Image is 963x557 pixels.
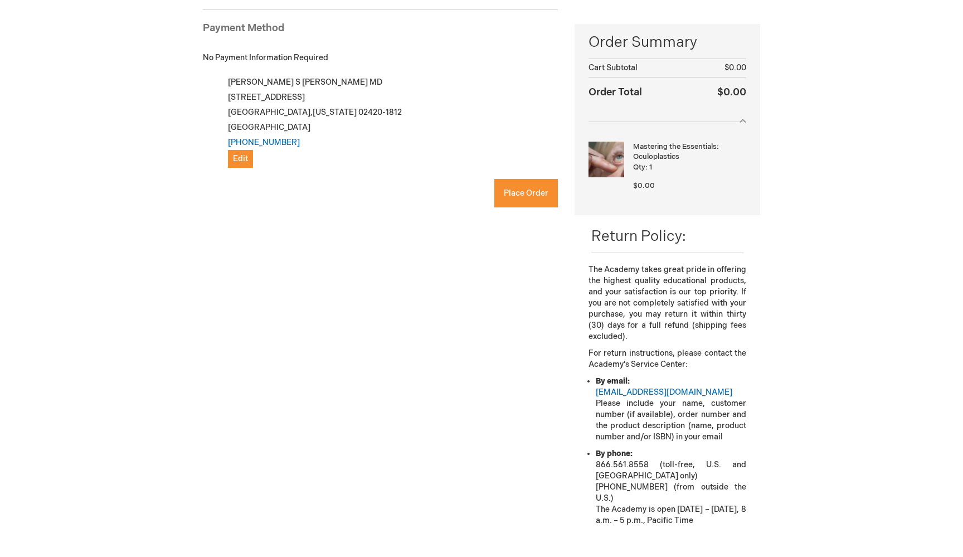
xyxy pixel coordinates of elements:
li: 866.561.8558 (toll-free, U.S. and [GEOGRAPHIC_DATA] only) [PHONE_NUMBER] (from outside the U.S.) ... [596,448,746,526]
span: Return Policy: [591,228,686,245]
strong: By phone: [596,449,633,458]
a: [PHONE_NUMBER] [228,138,300,147]
span: $0.00 [633,181,655,190]
li: Please include your name, customer number (if available), order number and the product descriptio... [596,376,746,443]
iframe: reCAPTCHA [203,192,372,235]
span: Qty [633,163,645,172]
button: Place Order [494,179,558,207]
div: [PERSON_NAME] S [PERSON_NAME] MD [STREET_ADDRESS] [GEOGRAPHIC_DATA] , 02420-1812 [GEOGRAPHIC_DATA] [215,75,558,168]
span: [US_STATE] [313,108,357,117]
button: Edit [228,150,253,168]
span: Order Summary [588,32,746,59]
span: 1 [649,163,652,172]
a: [EMAIL_ADDRESS][DOMAIN_NAME] [596,388,732,397]
strong: Mastering the Essentials: Oculoplastics [633,142,743,162]
span: $0.00 [724,63,746,72]
strong: Order Total [588,84,642,100]
div: Payment Method [203,21,558,41]
img: Mastering the Essentials: Oculoplastics [588,142,624,177]
span: $0.00 [717,86,746,98]
strong: By email: [596,376,630,386]
span: Place Order [504,188,548,198]
p: For return instructions, please contact the Academy’s Service Center: [588,348,746,370]
span: No Payment Information Required [203,53,328,62]
th: Cart Subtotal [588,59,694,78]
span: Edit [233,154,248,163]
p: The Academy takes great pride in offering the highest quality educational products, and your sati... [588,264,746,342]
